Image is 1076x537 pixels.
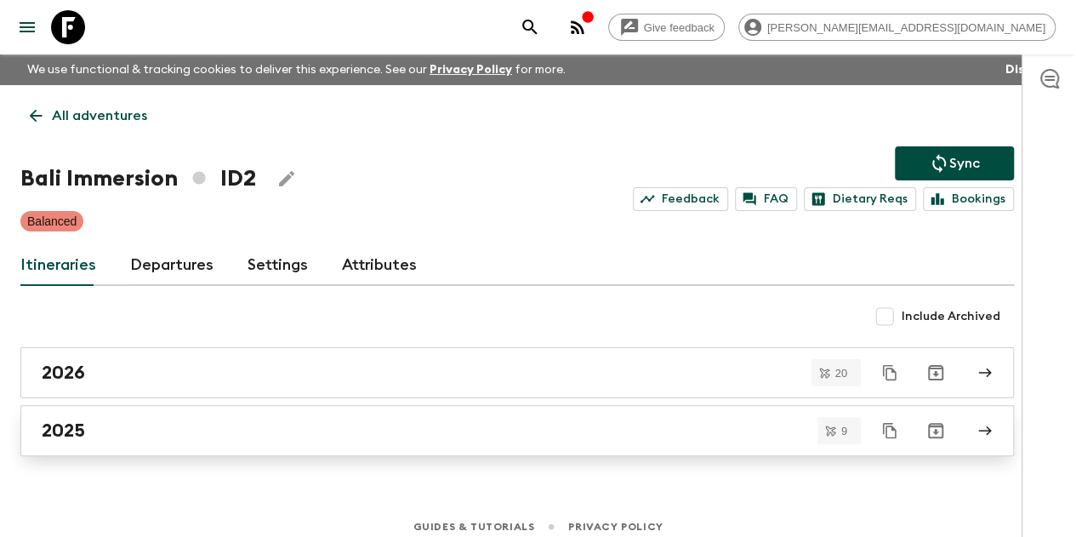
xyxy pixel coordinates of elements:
[902,308,1000,325] span: Include Archived
[923,187,1014,211] a: Bookings
[52,106,147,126] p: All adventures
[919,356,953,390] button: Archive
[20,54,572,85] p: We use functional & tracking cookies to deliver this experience. See our for more.
[248,245,308,286] a: Settings
[130,245,213,286] a: Departures
[949,153,980,174] p: Sync
[10,10,44,44] button: menu
[919,414,953,448] button: Archive
[413,517,534,536] a: Guides & Tutorials
[738,14,1056,41] div: [PERSON_NAME][EMAIL_ADDRESS][DOMAIN_NAME]
[20,162,256,196] h1: Bali Immersion ID2
[342,245,417,286] a: Attributes
[608,14,725,41] a: Give feedback
[735,187,797,211] a: FAQ
[633,187,728,211] a: Feedback
[874,415,905,446] button: Duplicate
[568,517,663,536] a: Privacy Policy
[513,10,547,44] button: search adventures
[27,213,77,230] p: Balanced
[42,362,85,384] h2: 2026
[42,420,85,442] h2: 2025
[1001,58,1056,82] button: Dismiss
[895,146,1014,180] button: Sync adventure departures to the booking engine
[20,99,157,133] a: All adventures
[874,357,905,388] button: Duplicate
[825,368,857,379] span: 20
[20,245,96,286] a: Itineraries
[430,64,512,76] a: Privacy Policy
[635,21,724,34] span: Give feedback
[20,347,1014,398] a: 2026
[831,426,857,437] span: 9
[20,405,1014,456] a: 2025
[758,21,1055,34] span: [PERSON_NAME][EMAIL_ADDRESS][DOMAIN_NAME]
[804,187,916,211] a: Dietary Reqs
[270,162,304,196] button: Edit Adventure Title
